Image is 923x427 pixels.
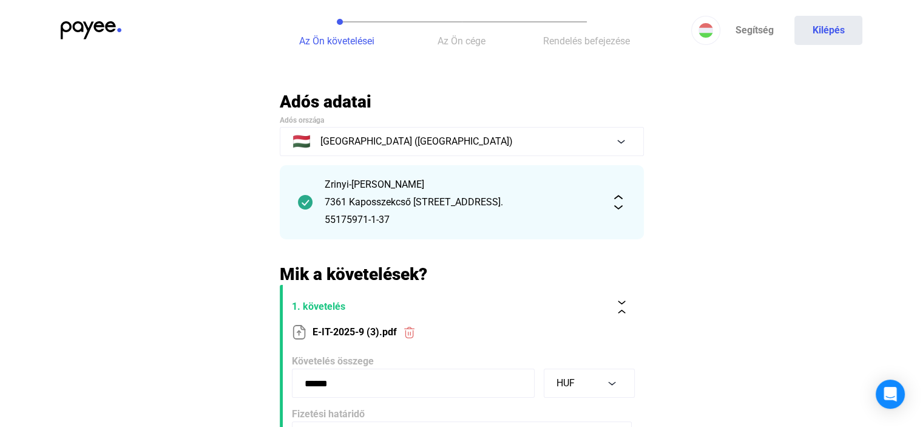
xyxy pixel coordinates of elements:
button: HU [691,16,720,45]
span: Az Ön cége [438,35,485,47]
button: Kilépés [794,16,862,45]
button: 🇭🇺[GEOGRAPHIC_DATA] ([GEOGRAPHIC_DATA]) [280,127,644,156]
span: Adós országa [280,116,324,125]
span: 🇭🇺 [292,134,311,149]
span: Az Ön követelései [299,35,374,47]
div: 55175971-1-37 [325,213,599,227]
span: Követelés összege [292,355,374,367]
img: collapse [615,301,628,313]
a: Segítség [720,16,788,45]
h2: Mik a követelések? [280,264,644,285]
button: HUF [544,369,635,398]
button: trash-red [397,319,422,345]
img: trash-red [403,326,416,339]
button: collapse [609,294,635,319]
img: expand [611,195,626,210]
span: 1. követelés [292,299,604,314]
img: payee-logo [61,21,121,39]
img: upload-paper [292,325,306,340]
div: Zrinyi-[PERSON_NAME] [325,177,599,192]
span: HUF [556,377,575,389]
span: Fizetési határidő [292,408,365,420]
h2: Adós adatai [280,91,644,112]
span: E-IT-2025-9 (3).pdf [313,325,397,340]
span: Rendelés befejezése [543,35,630,47]
span: [GEOGRAPHIC_DATA] ([GEOGRAPHIC_DATA]) [320,134,513,149]
div: Open Intercom Messenger [876,380,905,409]
img: checkmark-darker-green-circle [298,195,313,210]
img: HU [698,23,713,38]
div: 7361 Kaposszekcső [STREET_ADDRESS]. [325,195,599,210]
